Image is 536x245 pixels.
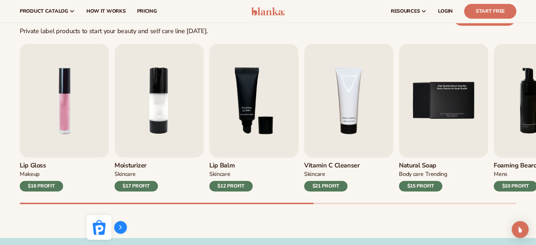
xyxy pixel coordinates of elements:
div: Skincare [304,171,325,178]
div: mens [494,171,507,178]
div: $15 PROFIT [399,181,442,191]
span: LOGIN [438,8,453,14]
div: $17 PROFIT [115,181,158,191]
h3: Vitamin C Cleanser [304,162,360,170]
a: 2 / 9 [115,44,204,191]
div: $21 PROFIT [304,181,347,191]
h3: Moisturizer [115,162,158,170]
h3: Lip Gloss [20,162,63,170]
div: $16 PROFIT [20,181,63,191]
span: product catalog [20,8,68,14]
span: pricing [137,8,156,14]
div: BODY Care [399,171,423,178]
div: MAKEUP [20,171,39,178]
a: 4 / 9 [304,44,393,191]
h3: Natural Soap [399,162,447,170]
div: TRENDING [425,171,447,178]
a: 3 / 9 [209,44,298,191]
div: $12 PROFIT [209,181,253,191]
a: Start Free [464,4,516,19]
div: Open Intercom Messenger [512,221,529,238]
a: 1 / 9 [20,44,109,191]
span: How It Works [86,8,126,14]
img: logo [251,7,285,16]
h3: Lip Balm [209,162,253,170]
a: 5 / 9 [399,44,488,191]
div: SKINCARE [115,171,135,178]
div: SKINCARE [209,171,230,178]
span: resources [391,8,420,14]
div: Private label products to start your beauty and self care line [DATE]. [20,27,208,35]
